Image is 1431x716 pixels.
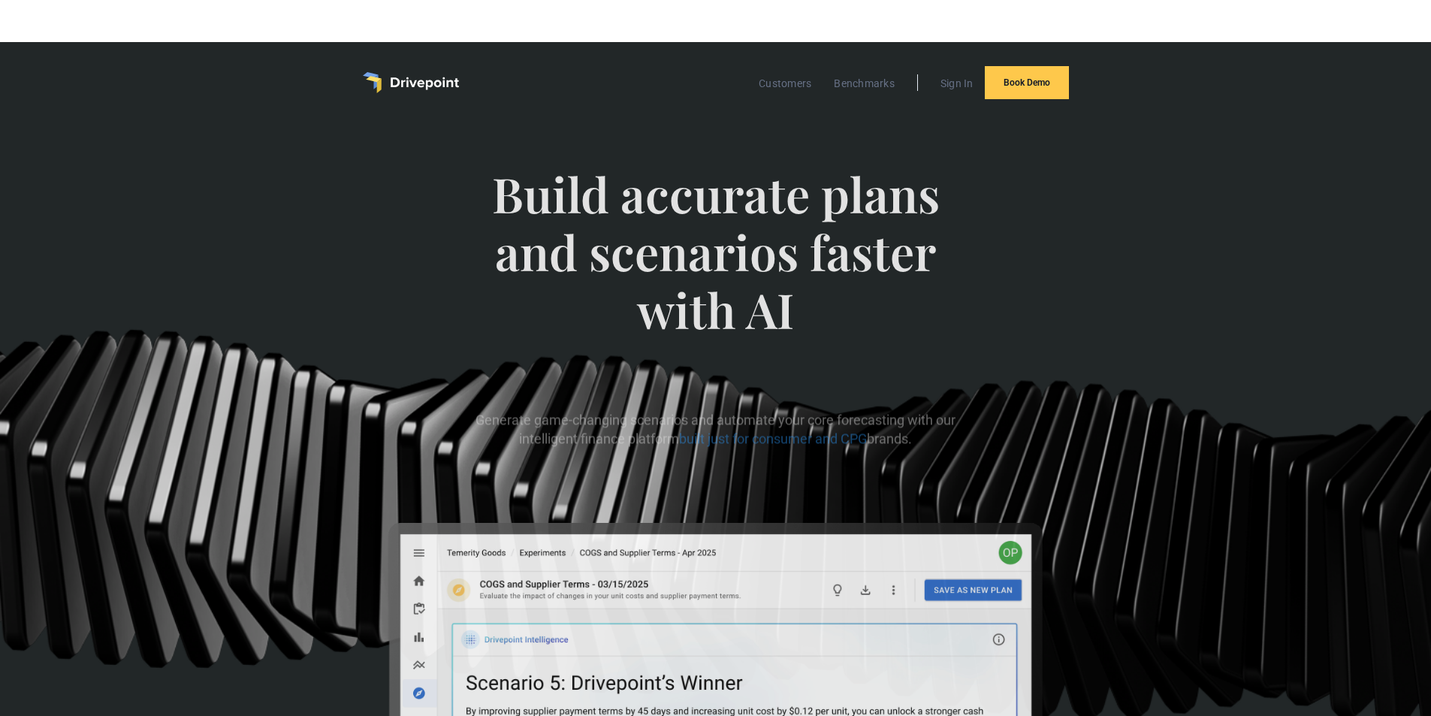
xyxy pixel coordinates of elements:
a: home [363,72,459,93]
p: Generate game-changing scenarios and automate your core forecasting with our intelligent finance ... [469,411,962,449]
a: Customers [751,74,819,93]
a: Benchmarks [826,74,902,93]
a: Book Demo [985,66,1069,99]
a: Sign In [933,74,981,93]
span: Build accurate plans and scenarios faster with AI [469,165,962,368]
